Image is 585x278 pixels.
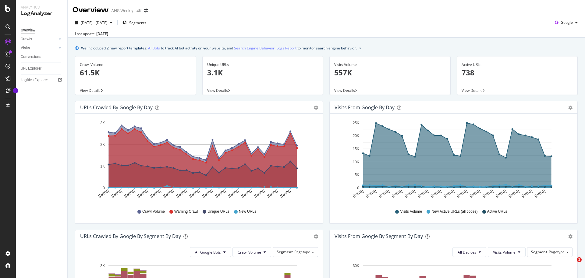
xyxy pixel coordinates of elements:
[456,189,468,198] text: [DATE]
[353,160,359,164] text: 10K
[378,189,390,198] text: [DATE]
[207,209,229,214] span: Unique URLs
[279,189,292,198] text: [DATE]
[355,173,359,177] text: 5K
[353,121,359,125] text: 25K
[458,250,476,255] span: All Devices
[148,45,160,51] a: AI Bots
[97,189,110,198] text: [DATE]
[568,234,573,239] div: gear
[21,36,32,42] div: Crawls
[238,250,261,255] span: Crawl Volume
[482,189,494,198] text: [DATE]
[400,209,422,214] span: Visits Volume
[80,104,153,110] div: URLs Crawled by Google by day
[207,67,319,78] p: 3.1K
[335,104,395,110] div: Visits from Google by day
[430,189,442,198] text: [DATE]
[531,249,547,255] span: Segment
[462,62,573,67] div: Active URLs
[21,45,30,51] div: Visits
[488,247,526,257] button: Visits Volume
[189,189,201,198] text: [DATE]
[201,189,214,198] text: [DATE]
[21,36,57,42] a: Crawls
[335,233,423,239] div: Visits from Google By Segment By Day
[214,189,227,198] text: [DATE]
[493,250,516,255] span: Visits Volume
[253,189,266,198] text: [DATE]
[266,189,278,198] text: [DATE]
[190,247,231,257] button: All Google Bots
[21,27,63,34] a: Overview
[443,189,455,198] text: [DATE]
[277,249,293,255] span: Segment
[174,209,198,214] span: Warning Crawl
[352,189,364,198] text: [DATE]
[335,118,570,203] svg: A chart.
[175,189,188,198] text: [DATE]
[391,189,403,198] text: [DATE]
[111,189,123,198] text: [DATE]
[21,5,62,10] div: Analytics
[80,62,191,67] div: Crawl Volume
[80,88,101,93] span: View Details
[21,45,57,51] a: Visits
[334,62,446,67] div: Visits Volume
[80,118,316,203] svg: A chart.
[136,189,149,198] text: [DATE]
[142,209,165,214] span: Crawl Volume
[228,189,240,198] text: [DATE]
[549,249,565,255] span: Pagetype
[80,233,181,239] div: URLs Crawled by Google By Segment By Day
[21,65,63,72] a: URL Explorer
[207,88,228,93] span: View Details
[195,250,221,255] span: All Google Bots
[358,44,363,52] button: close banner
[353,134,359,138] text: 20K
[162,189,175,198] text: [DATE]
[100,264,105,268] text: 3K
[21,54,63,60] a: Conversions
[100,164,105,168] text: 1K
[521,189,533,198] text: [DATE]
[103,186,105,190] text: 0
[239,209,256,214] span: New URLs
[577,257,582,262] span: 1
[353,147,359,151] text: 15K
[111,8,142,14] div: AHS Weekly - 4K
[552,18,580,27] button: Google
[207,62,319,67] div: Unique URLs
[462,88,482,93] span: View Details
[508,189,520,198] text: [DATE]
[96,31,108,37] div: [DATE]
[150,189,162,198] text: [DATE]
[417,189,429,198] text: [DATE]
[561,20,573,25] span: Google
[120,18,149,27] button: Segments
[365,189,377,198] text: [DATE]
[568,106,573,110] div: gear
[232,247,271,257] button: Crawl Volume
[124,189,136,198] text: [DATE]
[334,88,355,93] span: View Details
[431,209,477,214] span: New Active URLs (all codes)
[462,67,573,78] p: 738
[404,189,416,198] text: [DATE]
[334,67,446,78] p: 557K
[234,45,296,51] a: Search Engine Behavior: Logs Report
[100,143,105,147] text: 2K
[73,5,109,15] div: Overview
[144,9,148,13] div: arrow-right-arrow-left
[495,189,507,198] text: [DATE]
[564,257,579,272] iframe: Intercom live chat
[240,189,253,198] text: [DATE]
[294,249,310,255] span: Pagetype
[534,189,546,198] text: [DATE]
[80,67,191,78] p: 61.5K
[129,20,146,25] span: Segments
[21,54,41,60] div: Conversions
[314,106,318,110] div: gear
